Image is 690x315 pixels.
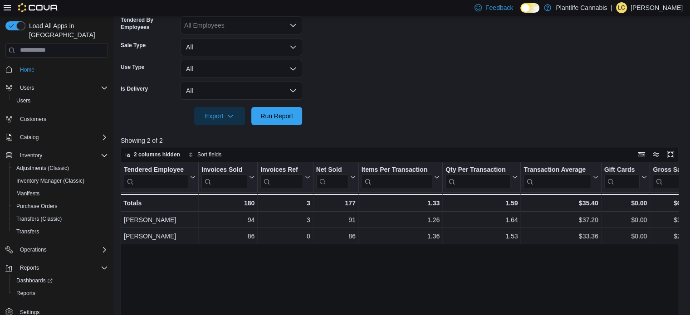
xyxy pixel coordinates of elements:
button: Invoices Sold [201,165,254,189]
div: Net Sold [316,165,348,174]
button: Tendered Employee [124,165,196,189]
div: 1.64 [445,214,518,225]
div: 1.59 [445,198,518,208]
img: Cova [18,3,59,12]
div: $35.40 [524,198,598,208]
span: Manifests [16,190,39,197]
span: Customers [16,113,108,125]
button: Qty Per Transaction [445,165,518,189]
div: 1.33 [362,198,440,208]
span: Export [200,107,240,125]
label: Tendered By Employees [121,16,177,31]
a: Transfers [13,226,43,237]
div: 1.36 [362,231,440,242]
button: Home [2,63,112,76]
button: Inventory [16,150,46,161]
span: Dashboards [16,277,53,284]
span: Manifests [13,188,108,199]
div: Items Per Transaction [362,165,433,189]
span: LC [618,2,625,13]
button: Operations [2,243,112,256]
span: Purchase Orders [16,203,58,210]
div: 94 [201,214,254,225]
div: 3 [260,198,310,208]
div: Gift Card Sales [604,165,640,189]
div: $37.20 [524,214,598,225]
span: Users [20,84,34,92]
span: Users [16,97,30,104]
div: Tendered Employee [124,165,188,189]
label: Use Type [121,63,144,71]
span: Reports [16,290,35,297]
a: Transfers (Classic) [13,213,65,224]
label: Sale Type [121,42,146,49]
span: Run Report [260,111,293,121]
button: Purchase Orders [9,200,112,213]
a: Inventory Manager (Classic) [13,175,88,186]
button: Users [2,82,112,94]
span: Feedback [485,3,513,12]
label: Is Delivery [121,85,148,92]
div: Invoices Sold [201,165,247,174]
span: Users [16,82,108,93]
button: Operations [16,244,50,255]
div: Items Per Transaction [362,165,433,174]
span: Reports [20,264,39,271]
button: Open list of options [289,22,297,29]
span: Inventory Manager (Classic) [16,177,84,184]
button: Users [9,94,112,107]
span: Transfers (Classic) [16,215,62,223]
p: Showing 2 of 2 [121,136,684,145]
span: Transfers (Classic) [13,213,108,224]
button: Inventory Manager (Classic) [9,174,112,187]
div: Invoices Sold [201,165,247,189]
div: Transaction Average [524,165,591,174]
span: Reports [16,262,108,273]
a: Customers [16,114,50,125]
div: Qty Per Transaction [445,165,510,174]
p: [PERSON_NAME] [631,2,683,13]
a: Dashboards [9,274,112,287]
div: 86 [316,231,356,242]
div: Net Sold [316,165,348,189]
input: Dark Mode [520,3,539,13]
span: Sort fields [197,151,221,158]
span: Home [20,66,34,73]
span: Catalog [20,134,39,141]
a: Purchase Orders [13,201,61,212]
span: Operations [16,244,108,255]
div: 3 [260,214,310,225]
div: $0.00 [604,214,647,225]
button: Transfers [9,225,112,238]
button: Items Per Transaction [362,165,440,189]
span: Reports [13,288,108,299]
span: Operations [20,246,47,253]
span: 2 columns hidden [134,151,180,158]
p: | [611,2,612,13]
div: 86 [201,231,254,242]
div: 1.53 [445,231,518,242]
span: Inventory [20,152,42,159]
button: All [181,38,302,56]
button: All [181,60,302,78]
div: Leigha Cardinal [616,2,627,13]
div: Transaction Average [524,165,591,189]
span: Catalog [16,132,108,143]
button: Adjustments (Classic) [9,162,112,174]
a: Reports [13,288,39,299]
div: Totals [123,198,196,208]
span: Customers [20,116,46,123]
button: Catalog [2,131,112,144]
span: Transfers [16,228,39,235]
div: Tendered Employee [124,165,188,174]
span: Dashboards [13,275,108,286]
p: Plantlife Cannabis [556,2,607,13]
a: Manifests [13,188,43,199]
button: All [181,82,302,100]
span: Adjustments (Classic) [13,163,108,174]
div: $33.36 [524,231,598,242]
div: $0.00 [604,198,647,208]
a: Users [13,95,34,106]
button: Enter fullscreen [665,149,676,160]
